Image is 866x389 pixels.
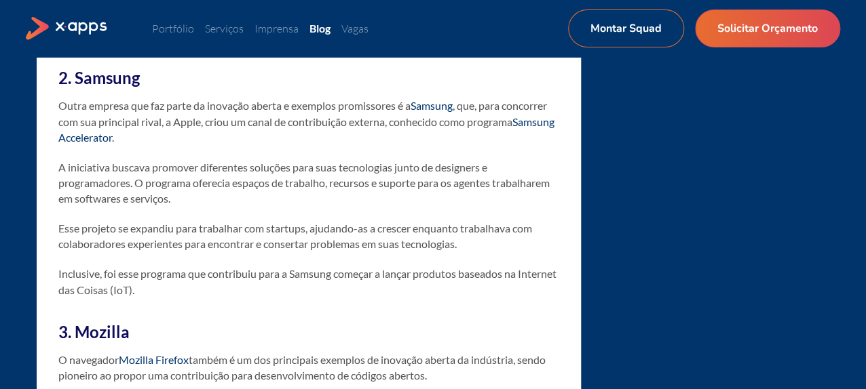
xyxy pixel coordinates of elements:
a: Imprensa [255,22,299,35]
a: Portfólio [152,22,194,35]
a: Samsung [411,99,453,112]
h3: 3. Mozilla [58,321,559,344]
p: Esse projeto se expandiu para trabalhar com startups, ajudando-as a crescer enquanto trabalhava c... [58,220,559,251]
p: Outra empresa que faz parte da inovação aberta e exemplos promissores é a , que, para concorrer c... [58,98,559,145]
a: Solicitar Orçamento [695,9,840,47]
a: Blog [309,22,331,35]
p: Inclusive, foi esse programa que contribuiu para a Samsung começar a lançar produtos baseados na ... [58,266,559,297]
p: A iniciativa buscava promover diferentes soluções para suas tecnologias junto de designers e prog... [58,159,559,207]
a: Serviços [205,22,244,35]
h3: 2. Samsung [58,66,559,89]
a: Samsung Accelerator [58,115,554,144]
p: O navegador também é um dos principais exemplos de inovação aberta da indústria, sendo pioneiro a... [58,352,559,383]
a: Montar Squad [568,9,684,47]
a: Vagas [341,22,369,35]
a: Mozilla Firefox [119,353,189,366]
